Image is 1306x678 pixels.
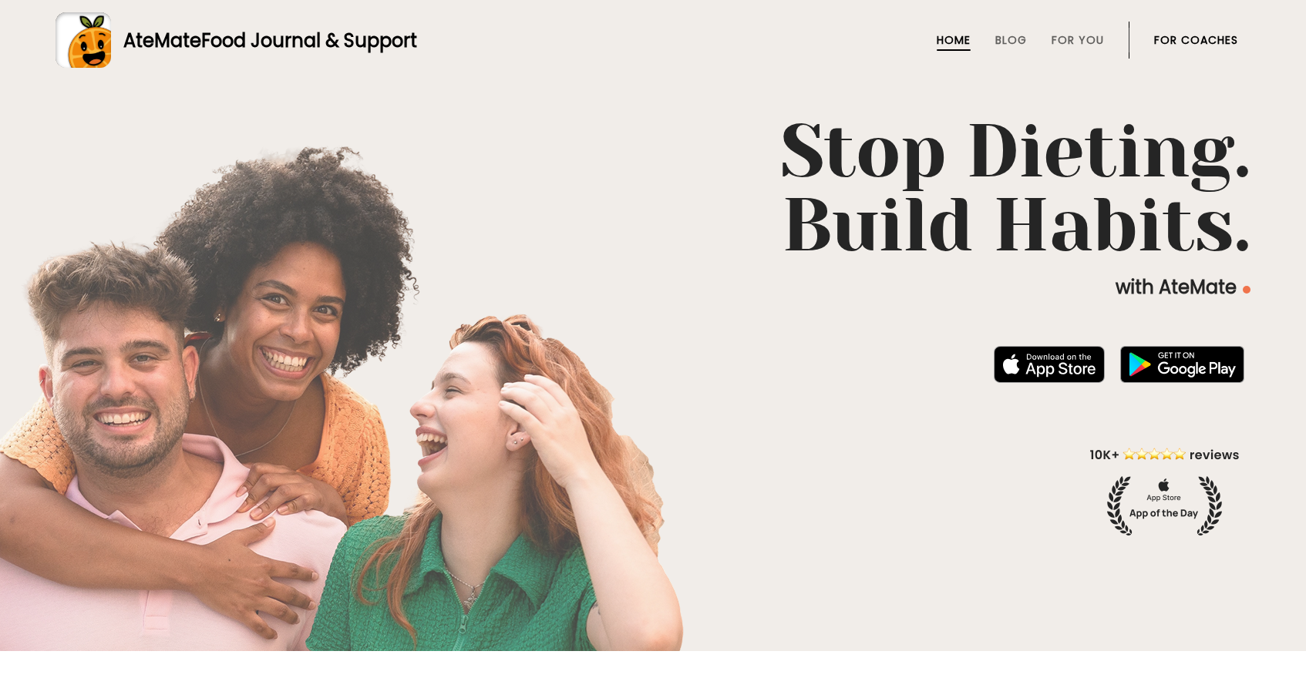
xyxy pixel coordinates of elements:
[1079,445,1250,535] img: home-hero-appoftheday.png
[937,34,971,46] a: Home
[1120,346,1244,383] img: badge-download-google.png
[995,34,1027,46] a: Blog
[1154,34,1238,46] a: For Coaches
[994,346,1105,383] img: badge-download-apple.svg
[56,275,1250,300] p: with AteMate
[56,12,1250,68] a: AteMateFood Journal & Support
[201,28,417,53] span: Food Journal & Support
[56,115,1250,263] h1: Stop Dieting. Build Habits.
[1052,34,1104,46] a: For You
[111,27,417,54] div: AteMate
